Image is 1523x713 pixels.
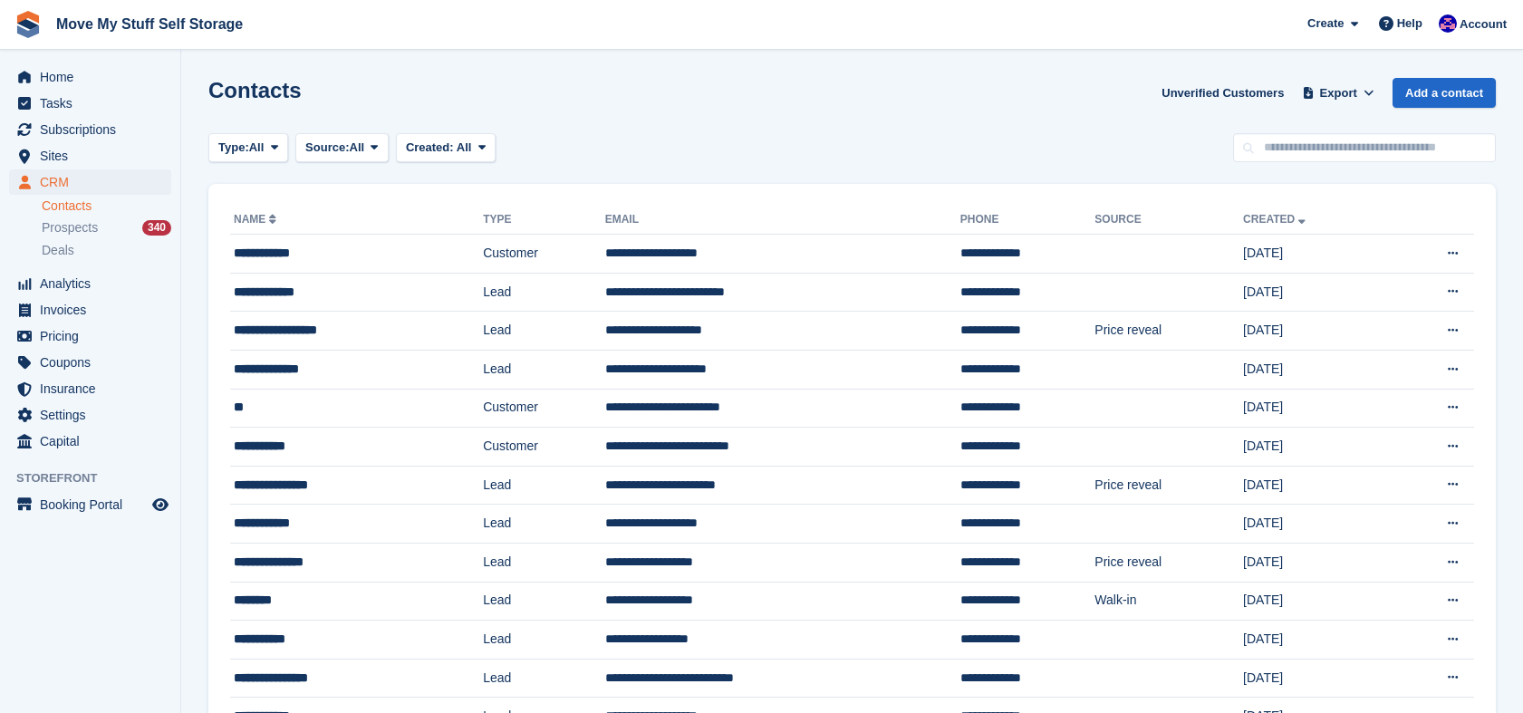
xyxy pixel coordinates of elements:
button: Type: All [208,133,288,163]
span: Type: [218,139,249,157]
td: Lead [483,543,604,582]
span: All [350,139,365,157]
span: Prospects [42,219,98,236]
a: menu [9,376,171,401]
td: [DATE] [1243,621,1390,660]
td: [DATE] [1243,543,1390,582]
span: Insurance [40,376,149,401]
a: menu [9,64,171,90]
span: Export [1320,84,1357,102]
a: menu [9,350,171,375]
a: Prospects 340 [42,218,171,237]
th: Phone [960,206,1094,235]
span: Deals [42,242,74,259]
span: Account [1460,15,1507,34]
span: Tasks [40,91,149,116]
th: Email [605,206,960,235]
button: Export [1298,78,1378,108]
a: menu [9,429,171,454]
div: 340 [142,220,171,236]
td: [DATE] [1243,389,1390,428]
span: Sites [40,143,149,169]
span: Invoices [40,297,149,323]
span: Home [40,64,149,90]
span: Capital [40,429,149,454]
span: Settings [40,402,149,428]
a: Contacts [42,198,171,215]
h1: Contacts [208,78,302,102]
span: Created: [406,140,454,154]
span: CRM [40,169,149,195]
span: All [249,139,265,157]
td: Lead [483,659,604,698]
span: All [457,140,472,154]
td: [DATE] [1243,312,1390,351]
td: Customer [483,235,604,274]
a: menu [9,492,171,517]
a: Deals [42,241,171,260]
td: [DATE] [1243,466,1390,505]
th: Type [483,206,604,235]
td: [DATE] [1243,235,1390,274]
a: Created [1243,213,1309,226]
td: [DATE] [1243,428,1390,467]
a: menu [9,117,171,142]
td: [DATE] [1243,273,1390,312]
td: [DATE] [1243,350,1390,389]
a: menu [9,297,171,323]
td: Customer [483,428,604,467]
button: Created: All [396,133,496,163]
a: menu [9,91,171,116]
td: [DATE] [1243,659,1390,698]
button: Source: All [295,133,389,163]
td: Lead [483,582,604,621]
td: Lead [483,621,604,660]
a: Add a contact [1393,78,1496,108]
td: Lead [483,466,604,505]
th: Source [1094,206,1243,235]
a: menu [9,402,171,428]
span: Subscriptions [40,117,149,142]
a: menu [9,271,171,296]
a: menu [9,323,171,349]
span: Analytics [40,271,149,296]
td: Lead [483,273,604,312]
a: Unverified Customers [1154,78,1291,108]
td: Lead [483,350,604,389]
td: [DATE] [1243,582,1390,621]
td: Lead [483,505,604,544]
span: Booking Portal [40,492,149,517]
span: Create [1307,14,1344,33]
td: Customer [483,389,604,428]
img: stora-icon-8386f47178a22dfd0bd8f6a31ec36ba5ce8667c1dd55bd0f319d3a0aa187defe.svg [14,11,42,38]
td: Lead [483,312,604,351]
td: [DATE] [1243,505,1390,544]
td: Price reveal [1094,466,1243,505]
span: Help [1397,14,1422,33]
a: Move My Stuff Self Storage [49,9,250,39]
a: Preview store [149,494,171,515]
td: Price reveal [1094,543,1243,582]
span: Source: [305,139,349,157]
img: Jade Whetnall [1439,14,1457,33]
span: Pricing [40,323,149,349]
a: menu [9,169,171,195]
td: Walk-in [1094,582,1243,621]
a: menu [9,143,171,169]
span: Storefront [16,469,180,487]
span: Coupons [40,350,149,375]
a: Name [234,213,280,226]
td: Price reveal [1094,312,1243,351]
